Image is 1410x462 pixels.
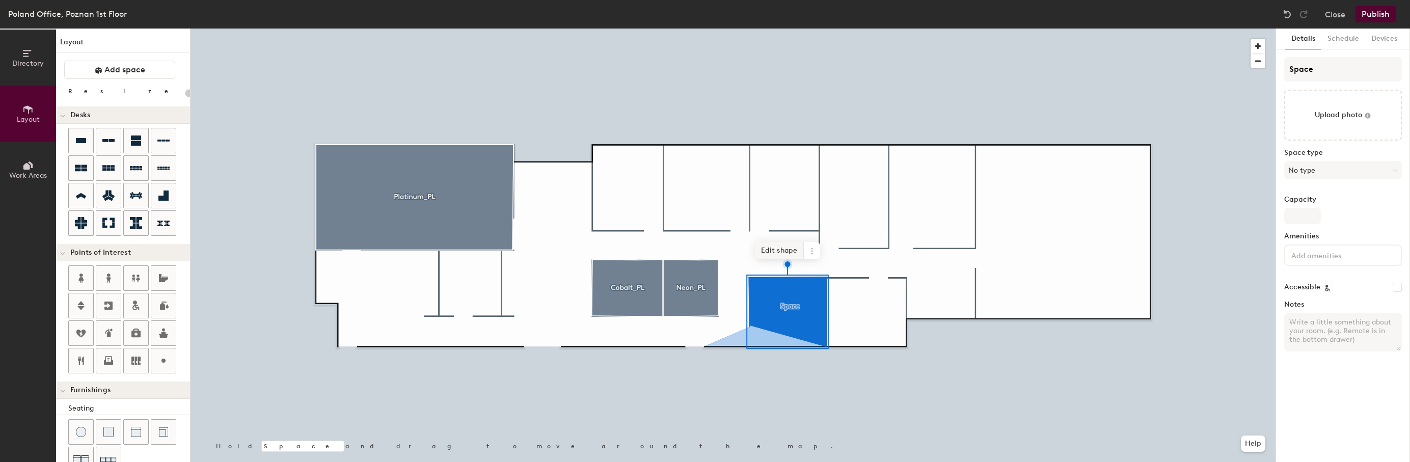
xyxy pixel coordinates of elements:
img: Redo [1298,9,1309,19]
button: Close [1325,6,1345,22]
input: Add amenities [1289,249,1381,261]
button: Details [1285,29,1321,49]
span: Desks [70,111,90,119]
img: Undo [1282,9,1292,19]
img: Cushion [103,427,114,437]
button: No type [1284,161,1402,179]
button: Couch (corner) [151,419,176,445]
img: Couch (corner) [158,427,169,437]
span: Furnishings [70,386,111,394]
label: Space type [1284,149,1402,157]
span: Directory [12,59,44,68]
span: Edit shape [755,242,804,259]
label: Amenities [1284,232,1402,240]
label: Capacity [1284,196,1402,204]
button: Publish [1355,6,1396,22]
label: Notes [1284,301,1402,309]
label: Accessible [1284,283,1320,291]
button: Stool [68,419,94,445]
button: Cushion [96,419,121,445]
span: Layout [17,115,40,124]
span: Add space [104,65,145,75]
button: Add space [64,61,175,79]
div: Resize [68,87,181,95]
button: Devices [1365,29,1403,49]
span: Points of Interest [70,249,131,257]
button: Upload photo [1284,90,1402,141]
div: Seating [68,403,190,414]
button: Couch (middle) [123,419,149,445]
button: Schedule [1321,29,1365,49]
span: Work Areas [9,171,47,180]
h1: Layout [56,37,190,52]
button: Help [1241,436,1265,452]
img: Stool [76,427,86,437]
div: Poland Office, Poznan 1st Floor [8,8,127,20]
img: Couch (middle) [131,427,141,437]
